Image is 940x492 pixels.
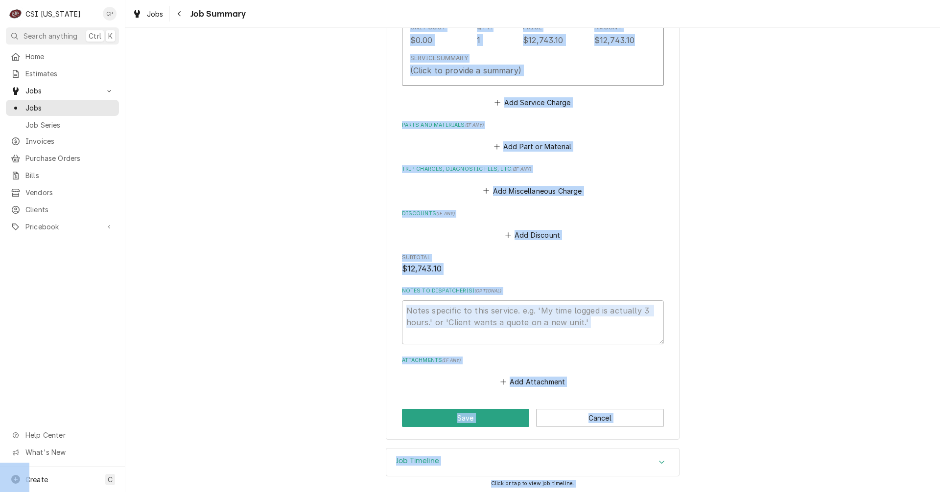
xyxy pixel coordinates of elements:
[536,409,664,427] button: Cancel
[482,184,584,198] button: Add Miscellaneous Charge
[6,150,119,166] a: Purchase Orders
[402,263,664,275] span: Subtotal
[402,121,664,154] div: Parts and Materials
[103,7,117,21] div: CP
[25,153,114,163] span: Purchase Orders
[25,9,81,19] div: CSI [US_STATE]
[402,165,664,173] label: Trip Charges, Diagnostic Fees, etc.
[25,68,114,79] span: Estimates
[465,122,484,128] span: ( if any )
[23,31,77,41] span: Search anything
[25,103,114,113] span: Jobs
[386,448,680,476] div: Job Timeline
[402,409,664,427] div: Button Group Row
[6,219,119,235] a: Go to Pricebook
[9,7,23,21] div: CSI Kentucky's Avatar
[6,427,119,443] a: Go to Help Center
[9,7,23,21] div: C
[6,117,119,133] a: Job Series
[402,409,530,427] button: Save
[147,9,164,19] span: Jobs
[6,83,119,99] a: Go to Jobs
[402,357,664,389] div: Attachments
[128,6,167,22] a: Jobs
[402,287,664,295] label: Notes to Dispatcher(s)
[386,448,679,476] button: Accordion Details Expand Trigger
[402,254,664,275] div: Subtotal
[396,456,439,466] h3: Job Timeline
[402,409,664,427] div: Button Group
[25,447,113,457] span: What's New
[172,6,188,22] button: Navigate back
[474,288,502,293] span: ( optional )
[6,66,119,82] a: Estimates
[402,121,664,129] label: Parts and Materials
[108,31,113,41] span: K
[523,34,564,46] div: $12,743.10
[25,51,114,62] span: Home
[503,228,562,242] button: Add Discount
[25,120,114,130] span: Job Series
[6,201,119,218] a: Clients
[25,187,114,198] span: Vendors
[386,448,679,476] div: Accordion Header
[6,27,119,45] button: Search anythingCtrlK
[6,100,119,116] a: Jobs
[402,287,664,344] div: Notes to Dispatcher(s)
[402,210,664,218] label: Discounts
[25,222,99,232] span: Pricebook
[25,170,114,180] span: Bills
[442,358,461,363] span: ( if any )
[498,375,567,388] button: Add Attachment
[25,475,48,484] span: Create
[410,54,468,63] div: Service Summary
[25,136,114,146] span: Invoices
[89,31,101,41] span: Ctrl
[402,264,442,273] span: $12,743.10
[402,165,664,198] div: Trip Charges, Diagnostic Fees, etc.
[25,430,113,440] span: Help Center
[493,95,572,109] button: Add Service Charge
[402,357,664,364] label: Attachments
[491,480,574,487] span: Click or tap to view job timeline.
[188,7,246,21] span: Job Summary
[108,474,113,485] span: C
[6,48,119,65] a: Home
[594,34,635,46] div: $12,743.10
[6,167,119,183] a: Bills
[6,133,119,149] a: Invoices
[477,34,480,46] div: 1
[410,34,433,46] div: $0.00
[103,7,117,21] div: Craig Pierce's Avatar
[402,210,664,242] div: Discounts
[402,254,664,262] span: Subtotal
[513,166,531,172] span: ( if any )
[25,204,114,215] span: Clients
[6,184,119,201] a: Vendors
[410,65,521,76] div: (Click to provide a summary)
[492,140,573,154] button: Add Part or Material
[6,444,119,460] a: Go to What's New
[25,86,99,96] span: Jobs
[436,211,455,216] span: ( if any )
